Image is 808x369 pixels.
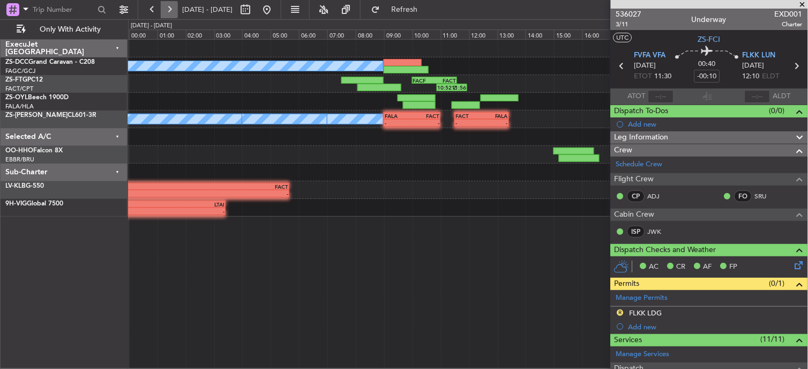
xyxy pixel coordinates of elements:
div: Add new [629,322,803,331]
div: SBGL [96,183,192,190]
div: FACT [192,183,288,190]
input: --:-- [648,90,674,103]
a: ZS-[PERSON_NAME]CL601-3R [5,112,96,119]
div: Underway [692,14,727,26]
div: 07:00 [327,29,356,39]
span: CR [677,262,686,272]
div: 14:00 [526,29,554,39]
span: ZS-OYL [5,94,28,101]
div: Add new [629,120,803,129]
span: 11:30 [655,71,672,82]
div: FACF [413,77,435,84]
span: ZS-FCI [698,34,721,45]
div: - [93,208,225,215]
div: 08:00 [356,29,384,39]
span: ETOT [634,71,652,82]
div: FLKK LDG [630,308,662,318]
div: 01:00 [158,29,186,39]
a: FAGC/GCJ [5,67,35,75]
span: 00:40 [699,59,716,70]
span: Only With Activity [28,26,113,33]
a: OO-HHOFalcon 8X [5,147,63,154]
span: ELDT [762,71,780,82]
button: Only With Activity [12,21,116,38]
span: ZS-DCC [5,59,28,65]
a: FALA/HLA [5,102,34,110]
span: AF [704,262,712,272]
div: 04:00 [242,29,271,39]
div: - [96,190,192,197]
a: SRU [755,191,779,201]
input: Trip Number [33,2,94,18]
div: FALA [385,113,412,119]
button: Refresh [366,1,430,18]
a: JWK [648,227,672,237]
span: Crew [615,144,633,157]
span: Leg Information [615,131,669,144]
div: - [482,120,508,126]
span: FVFA VFA [634,50,666,61]
div: 15:00 [554,29,582,39]
span: Flight Crew [615,173,654,186]
div: 12:00 [469,29,498,39]
div: 16:00 [582,29,611,39]
span: Dispatch Checks and Weather [615,244,716,256]
span: ALDT [773,91,791,102]
span: Refresh [382,6,427,13]
div: 06:00 [299,29,327,39]
div: 05:00 [271,29,299,39]
div: - [455,120,482,126]
a: ZS-OYLBeech 1900D [5,94,69,101]
div: - [192,190,288,197]
div: 09:00 [384,29,413,39]
a: 9H-VIGGlobal 7500 [5,201,63,207]
span: [DATE] [743,61,765,71]
span: OO-HHO [5,147,33,154]
a: EBBR/BRU [5,156,34,164]
span: ATOT [628,91,646,102]
a: Manage Permits [616,293,668,304]
div: 11:00 [441,29,469,39]
div: - [412,120,439,126]
a: FACT/CPT [5,85,33,93]
a: ADJ [648,191,672,201]
div: FACT [455,113,482,119]
span: FP [730,262,738,272]
span: 3/11 [616,20,642,29]
div: LTAI [93,201,225,208]
span: 12:10 [743,71,760,82]
div: 03:00 [214,29,243,39]
span: ZS-FTG [5,77,27,83]
span: 536027 [616,9,642,20]
span: AC [649,262,659,272]
span: Services [615,334,642,346]
button: UTC [614,33,632,42]
div: 10:52 Z [438,84,452,91]
button: R [617,309,624,316]
span: Permits [615,278,640,290]
div: 00:00 [129,29,158,39]
div: 02:00 [186,29,214,39]
div: 13:00 [498,29,526,39]
span: Charter [775,20,803,29]
div: [DATE] - [DATE] [131,21,172,31]
div: CP [627,190,645,202]
a: ZS-DCCGrand Caravan - C208 [5,59,95,65]
span: 9H-VIG [5,201,27,207]
div: 10:00 [413,29,441,39]
a: Manage Services [616,349,670,360]
a: Schedule Crew [616,159,663,170]
span: (0/0) [769,105,785,116]
div: ISP [627,226,645,238]
div: - [385,120,412,126]
div: 11:56 Z [452,84,466,91]
span: (0/1) [769,278,785,289]
div: FO [735,190,752,202]
div: FACT [435,77,456,84]
span: Dispatch To-Dos [615,105,669,117]
div: FACT [412,113,439,119]
span: [DATE] - [DATE] [182,5,233,14]
span: FLKK LUN [743,50,776,61]
div: FALA [482,113,508,119]
span: ZS-[PERSON_NAME] [5,112,68,119]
